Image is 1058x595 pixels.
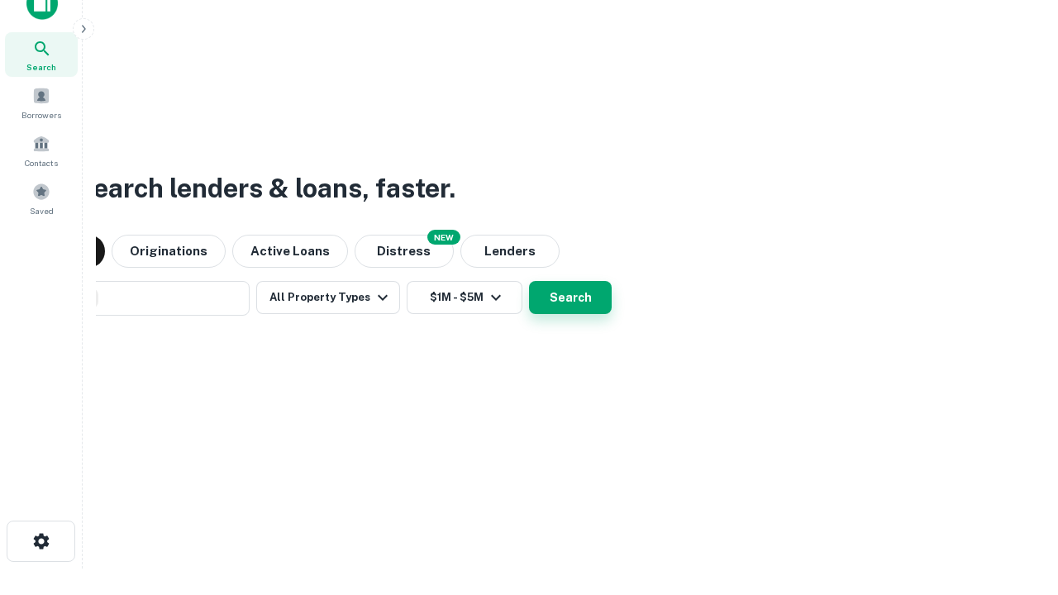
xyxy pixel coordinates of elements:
a: Search [5,32,78,77]
div: NEW [427,230,460,245]
span: Saved [30,204,54,217]
button: Active Loans [232,235,348,268]
a: Contacts [5,128,78,173]
span: Borrowers [21,108,61,121]
span: Search [26,60,56,74]
button: Originations [112,235,226,268]
button: All Property Types [256,281,400,314]
a: Saved [5,176,78,221]
span: Contacts [25,156,58,169]
button: Search distressed loans with lien and other non-mortgage details. [355,235,454,268]
button: Search [529,281,612,314]
button: $1M - $5M [407,281,522,314]
iframe: Chat Widget [975,463,1058,542]
h3: Search lenders & loans, faster. [75,169,455,208]
a: Borrowers [5,80,78,125]
button: Lenders [460,235,560,268]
